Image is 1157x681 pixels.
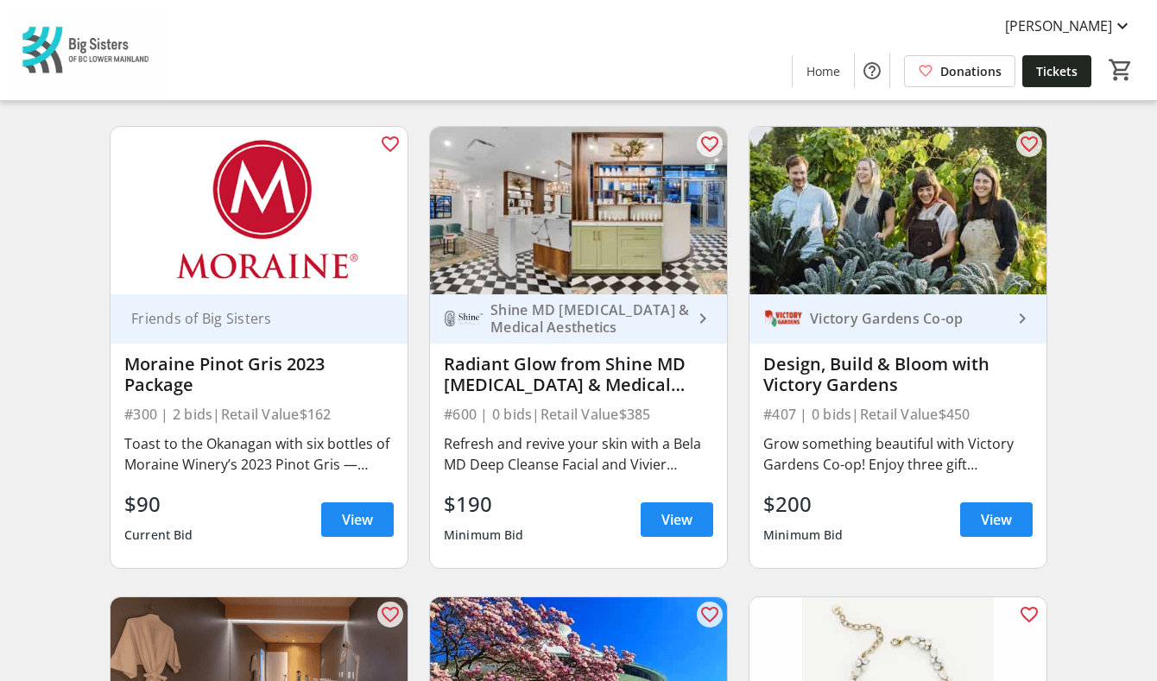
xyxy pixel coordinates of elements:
div: Victory Gardens Co-op [803,310,1012,327]
mat-icon: favorite_outline [380,134,401,154]
mat-icon: favorite_outline [699,134,720,154]
div: Shine MD [MEDICAL_DATA] & Medical Aesthetics [484,301,692,336]
a: Shine MD Skin Care & Medical AestheticsShine MD [MEDICAL_DATA] & Medical Aesthetics [430,294,727,344]
a: Victory Gardens Co-opVictory Gardens Co-op [749,294,1046,344]
div: #407 | 0 bids | Retail Value $450 [763,402,1033,426]
div: $200 [763,489,844,520]
div: Moraine Pinot Gris 2023 Package [124,354,394,395]
a: Tickets [1022,55,1091,87]
img: Moraine Pinot Gris 2023 Package [111,127,408,294]
a: View [321,502,394,537]
mat-icon: keyboard_arrow_right [692,308,713,329]
img: Big Sisters of BC Lower Mainland's Logo [10,7,164,93]
span: Home [806,62,840,80]
mat-icon: keyboard_arrow_right [1012,308,1033,329]
span: View [661,509,692,530]
span: [PERSON_NAME] [1005,16,1112,36]
button: Help [855,54,889,88]
div: Grow something beautiful with Victory Gardens Co-op! Enjoy three gift certificates for expert gar... [763,433,1033,475]
button: Cart [1105,54,1136,85]
div: Friends of Big Sisters [124,310,373,327]
div: Design, Build & Bloom with Victory Gardens [763,354,1033,395]
span: View [342,509,373,530]
button: [PERSON_NAME] [991,12,1147,40]
div: Current Bid [124,520,193,551]
div: Radiant Glow from Shine MD [MEDICAL_DATA] & Medical Aesthetics [444,354,713,395]
span: Donations [940,62,1002,80]
div: Toast to the Okanagan with six bottles of Moraine Winery’s 2023 Pinot Gris — crisp, bright, and b... [124,433,394,475]
div: Refresh and revive your skin with a Bela MD Deep Cleanse Facial and Vivier [MEDICAL_DATA]. This l... [444,433,713,475]
mat-icon: favorite_outline [699,604,720,625]
img: Radiant Glow from Shine MD Skin Care & Medical Aesthetics [430,127,727,294]
img: Victory Gardens Co-op [763,299,803,338]
mat-icon: favorite_outline [380,604,401,625]
mat-icon: favorite_outline [1019,604,1040,625]
a: Donations [904,55,1015,87]
img: Design, Build & Bloom with Victory Gardens [749,127,1046,294]
div: #300 | 2 bids | Retail Value $162 [124,402,394,426]
div: Minimum Bid [763,520,844,551]
div: $90 [124,489,193,520]
div: Minimum Bid [444,520,524,551]
mat-icon: favorite_outline [1019,134,1040,154]
a: View [960,502,1033,537]
a: Home [793,55,854,87]
img: Shine MD Skin Care & Medical Aesthetics [444,299,484,338]
a: View [641,502,713,537]
div: $190 [444,489,524,520]
div: #600 | 0 bids | Retail Value $385 [444,402,713,426]
span: View [981,509,1012,530]
span: Tickets [1036,62,1078,80]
